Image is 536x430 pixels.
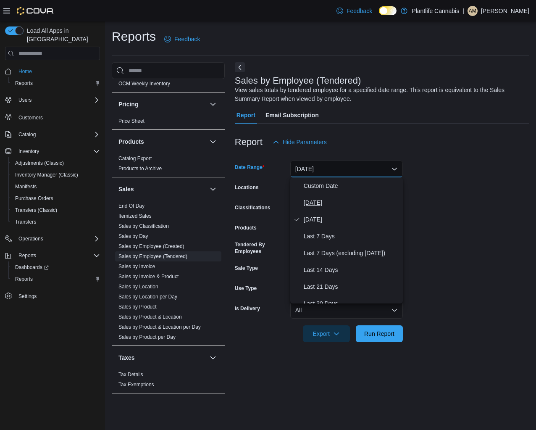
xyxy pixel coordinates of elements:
[347,7,372,15] span: Feedback
[208,184,218,194] button: Sales
[118,233,148,239] a: Sales by Day
[18,97,32,103] span: Users
[8,181,103,193] button: Manifests
[118,284,158,290] a: Sales by Location
[118,293,177,300] span: Sales by Location per Day
[5,62,100,324] nav: Complex example
[15,219,36,225] span: Transfers
[412,6,459,16] p: Plantlife Cannabis
[8,77,103,89] button: Reports
[118,381,154,388] span: Tax Exemptions
[118,283,158,290] span: Sales by Location
[15,95,35,105] button: Users
[12,193,100,203] span: Purchase Orders
[12,274,100,284] span: Reports
[118,324,201,330] a: Sales by Product & Location per Day
[2,65,103,77] button: Home
[8,193,103,204] button: Purchase Orders
[118,264,155,269] a: Sales by Invoice
[462,6,464,16] p: |
[112,153,225,177] div: Products
[15,234,47,244] button: Operations
[12,262,52,272] a: Dashboards
[118,100,138,108] h3: Pricing
[379,6,397,15] input: Dark Mode
[15,129,100,140] span: Catalog
[112,369,225,393] div: Taxes
[118,203,145,209] a: End Of Day
[118,137,144,146] h3: Products
[118,203,145,209] span: End Of Day
[118,353,206,362] button: Taxes
[8,273,103,285] button: Reports
[118,223,169,229] a: Sales by Classification
[333,3,376,19] a: Feedback
[290,302,403,319] button: All
[18,252,36,259] span: Reports
[12,274,36,284] a: Reports
[235,224,257,231] label: Products
[118,118,145,124] span: Price Sheet
[118,353,135,362] h3: Taxes
[118,324,201,330] span: Sales by Product & Location per Day
[18,114,43,121] span: Customers
[15,112,100,122] span: Customers
[303,325,350,342] button: Export
[308,325,345,342] span: Export
[12,182,100,192] span: Manifests
[118,100,206,108] button: Pricing
[15,183,37,190] span: Manifests
[15,264,49,271] span: Dashboards
[304,231,399,241] span: Last 7 Days
[112,79,225,92] div: OCM
[235,86,525,103] div: View sales totals by tendered employee for a specified date range. This report is equivalent to t...
[12,78,100,88] span: Reports
[118,243,184,250] span: Sales by Employee (Created)
[12,170,100,180] span: Inventory Manager (Classic)
[235,241,287,255] label: Tendered By Employees
[118,166,162,171] a: Products to Archive
[112,116,225,129] div: Pricing
[118,80,170,87] span: OCM Weekly Inventory
[15,251,39,261] button: Reports
[208,99,218,109] button: Pricing
[118,334,176,340] a: Sales by Product per Day
[118,253,187,259] a: Sales by Employee (Tendered)
[174,35,200,43] span: Feedback
[112,28,156,45] h1: Reports
[15,291,40,301] a: Settings
[304,298,399,309] span: Last 30 Days
[118,156,152,161] a: Catalog Export
[304,248,399,258] span: Last 7 Days (excluding [DATE])
[481,6,529,16] p: [PERSON_NAME]
[118,165,162,172] span: Products to Archive
[8,169,103,181] button: Inventory Manager (Classic)
[469,6,476,16] span: AM
[118,243,184,249] a: Sales by Employee (Created)
[235,164,265,171] label: Date Range
[18,131,36,138] span: Catalog
[235,184,259,191] label: Locations
[118,372,143,377] a: Tax Details
[304,198,399,208] span: [DATE]
[12,158,100,168] span: Adjustments (Classic)
[15,171,78,178] span: Inventory Manager (Classic)
[118,253,187,260] span: Sales by Employee (Tendered)
[12,217,39,227] a: Transfers
[2,94,103,106] button: Users
[12,170,81,180] a: Inventory Manager (Classic)
[235,204,271,211] label: Classifications
[236,107,255,124] span: Report
[8,204,103,216] button: Transfers (Classic)
[235,76,361,86] h3: Sales by Employee (Tendered)
[8,157,103,169] button: Adjustments (Classic)
[18,68,32,75] span: Home
[304,214,399,224] span: [DATE]
[15,276,33,282] span: Reports
[2,111,103,123] button: Customers
[18,293,37,300] span: Settings
[235,137,263,147] h3: Report
[265,107,319,124] span: Email Subscription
